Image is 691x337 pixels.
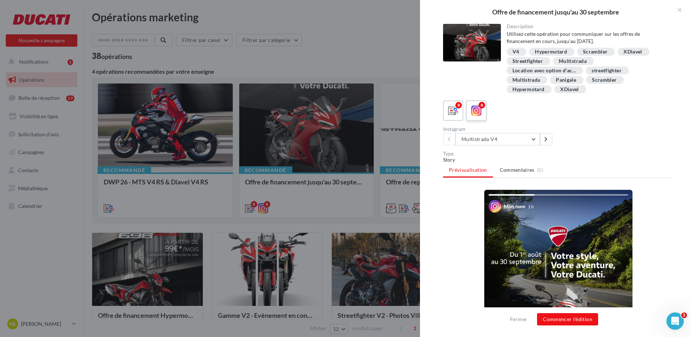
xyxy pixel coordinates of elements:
button: Multistrada V4 [455,133,540,145]
div: Scrambler [592,77,617,83]
div: Hypermotard [535,49,567,55]
div: 8 [478,102,485,108]
div: Type [443,151,674,156]
div: Offre de financement jusqu'au 30 septembre [432,9,679,15]
div: streetfighter [592,68,622,73]
div: Multistrada [559,59,587,64]
span: 1 [681,312,687,318]
div: Description [507,24,668,29]
div: 8 [455,102,462,108]
div: Hypermotard [512,87,545,92]
div: Panigale [556,77,576,83]
iframe: Intercom live chat [666,312,684,330]
button: Commencer l'édition [537,313,598,325]
div: Streetfighter [512,59,543,64]
div: Mon nom [504,203,525,210]
span: Commentaires [500,166,535,174]
div: Instagram [443,127,555,132]
button: Fermer [507,315,530,324]
div: XDiavel [623,49,642,55]
div: Utilisez cette opération pour communiquer sur les offres de financement en cours, jusqu'au [DATE]. [507,30,668,45]
div: Story [443,156,674,163]
div: V4 [512,49,519,55]
div: XDiavel [560,87,579,92]
div: Scrambler [583,49,608,55]
span: (0) [537,167,543,173]
span: Location avec option d'ac... [512,68,576,73]
div: Multistrada [512,77,540,83]
div: 1 h [528,204,534,210]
